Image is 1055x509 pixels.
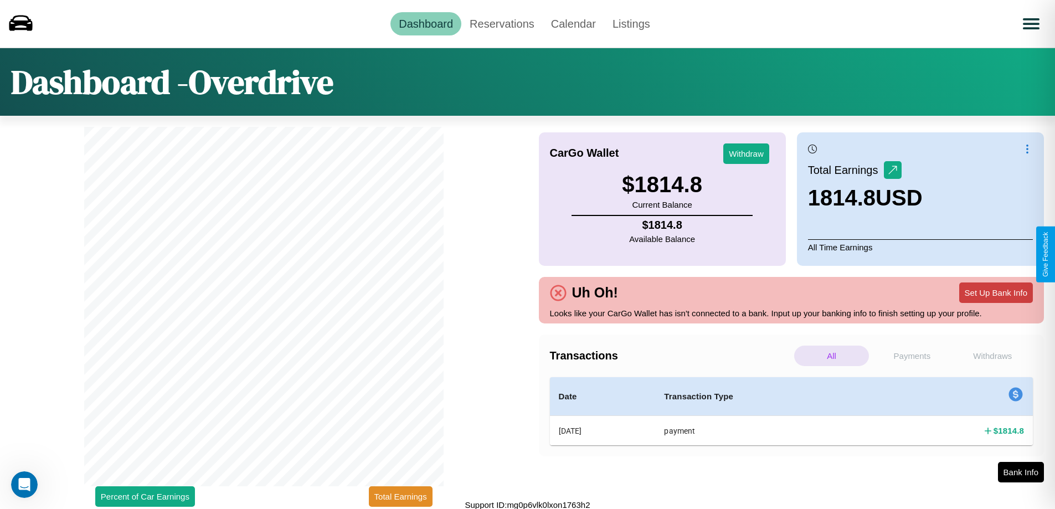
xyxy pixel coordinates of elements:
p: Total Earnings [808,160,884,180]
a: Dashboard [390,12,461,35]
p: Looks like your CarGo Wallet has isn't connected to a bank. Input up your banking info to finish ... [550,306,1033,321]
div: Give Feedback [1042,232,1049,277]
p: Payments [874,346,949,366]
h3: $ 1814.8 [622,172,702,197]
a: Listings [604,12,658,35]
table: simple table [550,377,1033,445]
th: payment [655,416,879,446]
h4: Transactions [550,349,791,362]
a: Calendar [543,12,604,35]
h4: $ 1814.8 [994,425,1024,436]
button: Total Earnings [369,486,433,507]
h4: Transaction Type [664,390,871,403]
h4: Date [559,390,647,403]
button: Withdraw [723,143,769,164]
button: Bank Info [998,462,1044,482]
button: Set Up Bank Info [959,282,1033,303]
a: Reservations [461,12,543,35]
h4: Uh Oh! [567,285,624,301]
p: Available Balance [629,232,695,246]
h4: $ 1814.8 [629,219,695,232]
p: All Time Earnings [808,239,1033,255]
button: Percent of Car Earnings [95,486,195,507]
button: Open menu [1016,8,1047,39]
h1: Dashboard - Overdrive [11,59,333,105]
th: [DATE] [550,416,656,446]
iframe: Intercom live chat [11,471,38,498]
p: All [794,346,869,366]
p: Current Balance [622,197,702,212]
p: Withdraws [955,346,1030,366]
h4: CarGo Wallet [550,147,619,160]
h3: 1814.8 USD [808,186,923,210]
